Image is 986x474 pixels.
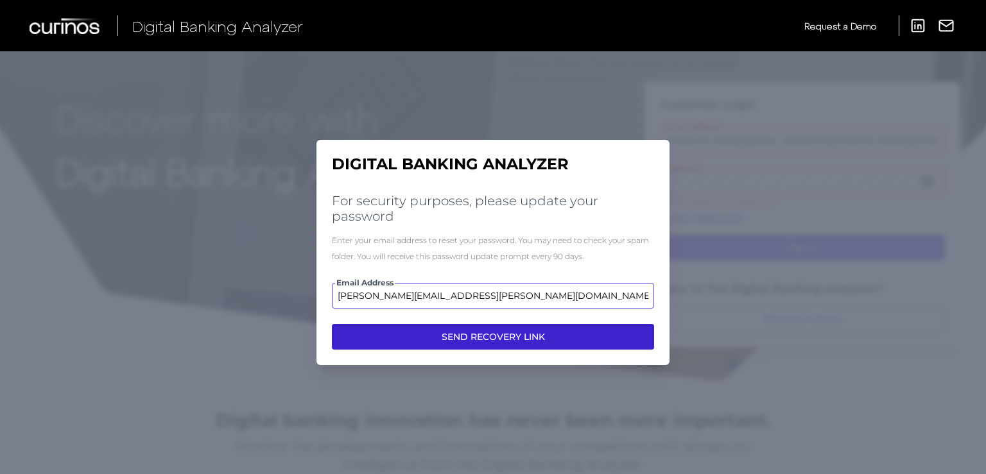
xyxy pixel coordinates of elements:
button: SEND RECOVERY LINK [332,324,654,350]
a: Request a Demo [804,15,876,37]
h2: For security purposes, please update your password [332,193,654,224]
span: Request a Demo [804,21,876,31]
img: Curinos [30,18,101,34]
div: Enter your email address to reset your password. You may need to check your spam folder. You will... [332,232,654,264]
span: Digital Banking Analyzer [132,17,303,35]
h1: Digital Banking Analyzer [332,155,654,174]
span: Email Address [335,278,395,288]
